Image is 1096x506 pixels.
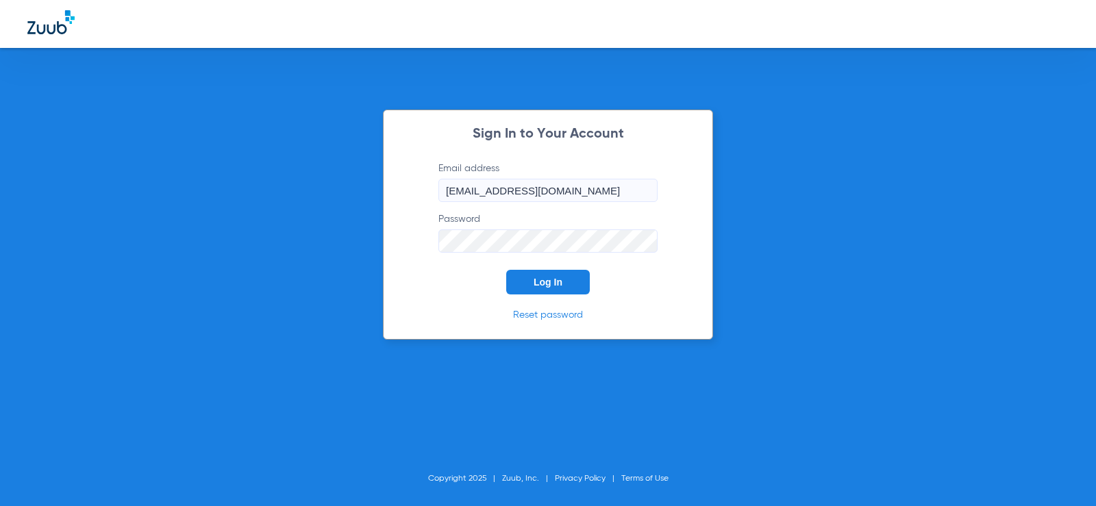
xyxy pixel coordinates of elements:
[555,475,606,483] a: Privacy Policy
[27,10,75,34] img: Zuub Logo
[621,475,669,483] a: Terms of Use
[534,277,562,288] span: Log In
[438,229,658,253] input: Password
[418,127,678,141] h2: Sign In to Your Account
[438,179,658,202] input: Email address
[438,212,658,253] label: Password
[428,472,502,485] li: Copyright 2025
[506,270,590,294] button: Log In
[513,310,583,320] a: Reset password
[438,162,658,202] label: Email address
[502,472,555,485] li: Zuub, Inc.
